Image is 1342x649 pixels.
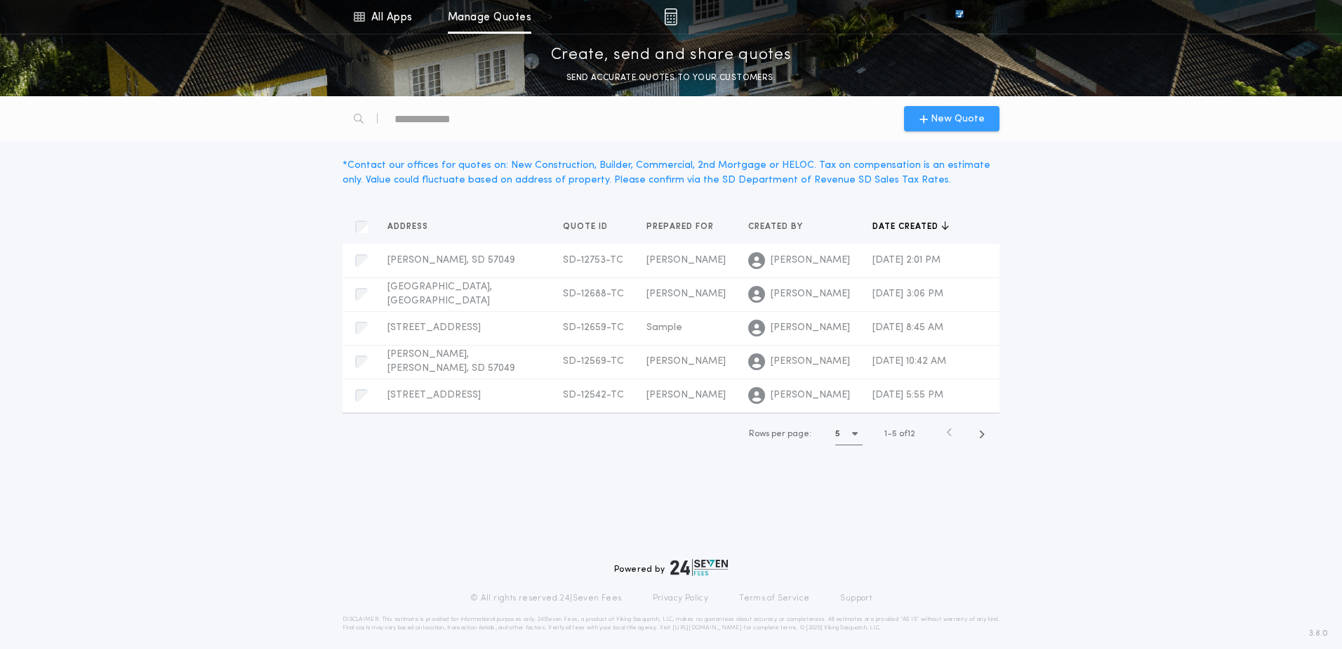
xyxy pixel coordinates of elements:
span: [PERSON_NAME] [646,255,726,265]
span: [PERSON_NAME] [771,287,850,301]
span: [STREET_ADDRESS] [387,390,481,400]
h1: 5 [835,427,840,441]
span: Address [387,221,431,232]
img: vs-icon [930,10,989,24]
a: Support [840,593,872,604]
img: img [664,8,677,25]
p: SEND ACCURATE QUOTES TO YOUR CUSTOMERS. [566,71,776,85]
button: Quote ID [563,220,618,234]
div: Powered by [614,559,728,576]
span: [DATE] 3:06 PM [872,289,943,299]
span: New Quote [931,112,985,126]
span: 5 [892,430,897,438]
span: Created by [748,221,806,232]
button: 5 [835,423,863,445]
button: Date created [872,220,949,234]
span: [PERSON_NAME] [646,390,726,400]
a: Terms of Service [739,593,809,604]
span: [DATE] 8:45 AM [872,322,943,333]
span: [PERSON_NAME] [771,321,850,335]
span: SD-12569-TC [563,356,624,367]
button: Address [387,220,439,234]
span: Prepared for [646,221,717,232]
span: Rows per page: [749,430,811,438]
span: of 12 [899,428,915,440]
button: New Quote [904,106,999,131]
span: 3.8.0 [1309,627,1328,640]
p: Create, send and share quotes [551,44,792,67]
span: [PERSON_NAME], [PERSON_NAME], SD 57049 [387,349,515,374]
span: [DATE] 2:01 PM [872,255,941,265]
img: logo [670,559,728,576]
span: SD-12753-TC [563,255,623,265]
span: [PERSON_NAME] [771,388,850,402]
a: [URL][DOMAIN_NAME] [672,625,742,631]
span: SD-12659-TC [563,322,624,333]
div: * Contact our offices for quotes on: New Construction, Builder, Commercial, 2nd Mortgage or HELOC... [343,158,999,188]
span: [DATE] 10:42 AM [872,356,946,367]
span: [PERSON_NAME] [646,356,726,367]
p: © All rights reserved. 24|Seven Fees [470,593,622,604]
span: Quote ID [563,221,611,232]
span: [PERSON_NAME], SD 57049 [387,255,515,265]
span: [PERSON_NAME] [771,254,850,268]
span: [PERSON_NAME] [771,355,850,369]
span: SD-12688-TC [563,289,624,299]
span: Date created [872,221,941,232]
a: Privacy Policy [653,593,709,604]
span: Sample [646,322,682,333]
span: SD-12542-TC [563,390,624,400]
span: [GEOGRAPHIC_DATA], [GEOGRAPHIC_DATA] [387,282,492,306]
span: [DATE] 5:55 PM [872,390,943,400]
button: Created by [748,220,813,234]
span: [STREET_ADDRESS] [387,322,481,333]
span: 1 [884,430,887,438]
span: [PERSON_NAME] [646,289,726,299]
p: DISCLAIMER: This estimate is provided for informational purposes only. 24|Seven Fees, a product o... [343,615,999,632]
